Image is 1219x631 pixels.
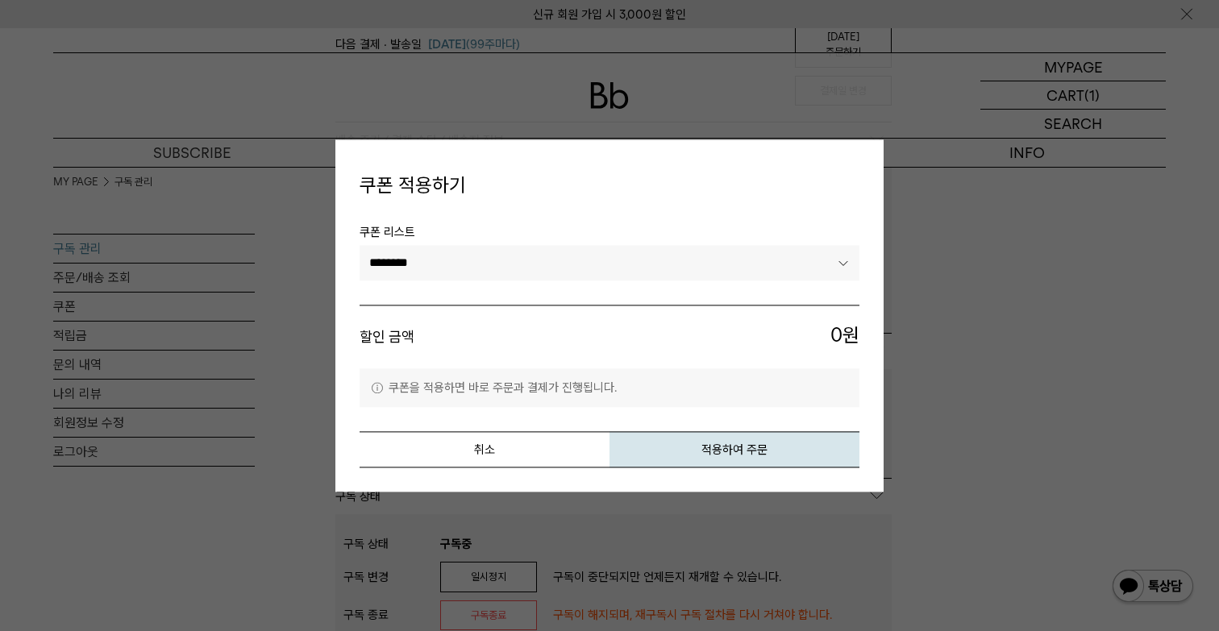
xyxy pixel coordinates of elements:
[360,164,859,207] h4: 쿠폰 적용하기
[609,322,859,353] span: 원
[360,223,859,246] span: 쿠폰 리스트
[830,322,842,350] span: 0
[609,431,859,467] button: 적용하여 주문
[360,431,609,467] button: 취소
[360,368,859,407] p: 쿠폰을 적용하면 바로 주문과 결제가 진행됩니다.
[360,329,414,346] strong: 할인 금액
